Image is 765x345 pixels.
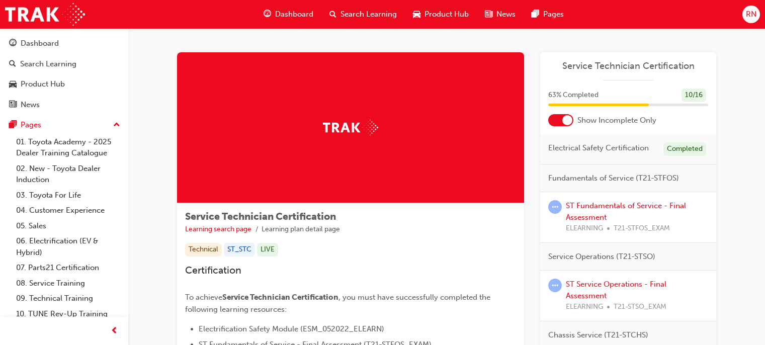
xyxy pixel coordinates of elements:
[9,80,17,89] span: car-icon
[12,161,124,188] a: 02. New - Toyota Dealer Induction
[548,90,599,101] span: 63 % Completed
[548,251,655,263] span: Service Operations (T21-STSO)
[185,211,336,222] span: Service Technician Certification
[566,301,603,313] span: ELEARNING
[12,260,124,276] a: 07. Parts21 Certification
[682,89,706,102] div: 10 / 16
[543,9,564,20] span: Pages
[566,201,686,222] a: ST Fundamentals of Service - Final Assessment
[566,280,666,300] a: ST Service Operations - Final Assessment
[9,39,17,48] span: guage-icon
[9,121,17,130] span: pages-icon
[9,101,17,110] span: news-icon
[4,116,124,134] button: Pages
[341,9,397,20] span: Search Learning
[4,55,124,73] a: Search Learning
[548,200,562,214] span: learningRecordVerb_ATTEMPT-icon
[413,8,420,21] span: car-icon
[614,223,670,234] span: T21-STFOS_EXAM
[21,38,59,49] div: Dashboard
[663,142,706,156] div: Completed
[566,223,603,234] span: ELEARNING
[548,60,708,72] a: Service Technician Certification
[12,291,124,306] a: 09. Technical Training
[113,119,120,132] span: up-icon
[262,224,340,235] li: Learning plan detail page
[532,8,539,21] span: pages-icon
[185,293,222,302] span: To achieve
[185,265,241,276] span: Certification
[323,120,378,135] img: Trak
[4,96,124,114] a: News
[4,34,124,53] a: Dashboard
[185,225,251,233] a: Learning search page
[264,8,271,21] span: guage-icon
[12,233,124,260] a: 06. Electrification (EV & Hybrid)
[424,9,469,20] span: Product Hub
[524,4,572,25] a: pages-iconPages
[321,4,405,25] a: search-iconSearch Learning
[477,4,524,25] a: news-iconNews
[12,134,124,161] a: 01. Toyota Academy - 2025 Dealer Training Catalogue
[257,243,278,256] div: LIVE
[746,9,756,20] span: RN
[577,115,656,126] span: Show Incomplete Only
[222,293,338,302] span: Service Technician Certification
[548,172,679,184] span: Fundamentals of Service (T21-STFOS)
[12,306,124,322] a: 10. TUNE Rev-Up Training
[614,301,666,313] span: T21-STSO_EXAM
[224,243,255,256] div: ST_STC
[5,3,85,26] img: Trak
[256,4,321,25] a: guage-iconDashboard
[12,203,124,218] a: 04. Customer Experience
[329,8,336,21] span: search-icon
[9,60,16,69] span: search-icon
[12,218,124,234] a: 05. Sales
[405,4,477,25] a: car-iconProduct Hub
[275,9,313,20] span: Dashboard
[742,6,760,23] button: RN
[496,9,516,20] span: News
[20,58,76,70] div: Search Learning
[548,329,648,341] span: Chassis Service (T21-STCHS)
[548,142,649,154] span: Electrical Safety Certification
[111,325,118,337] span: prev-icon
[4,75,124,94] a: Product Hub
[21,99,40,111] div: News
[548,279,562,292] span: learningRecordVerb_ATTEMPT-icon
[185,293,492,314] span: , you must have successfully completed the following learning resources:
[12,188,124,203] a: 03. Toyota For Life
[4,32,124,116] button: DashboardSearch LearningProduct HubNews
[199,324,384,333] span: Electrification Safety Module (ESM_052022_ELEARN)
[185,243,222,256] div: Technical
[21,78,65,90] div: Product Hub
[12,276,124,291] a: 08. Service Training
[21,119,41,131] div: Pages
[485,8,492,21] span: news-icon
[731,311,755,335] iframe: Intercom live chat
